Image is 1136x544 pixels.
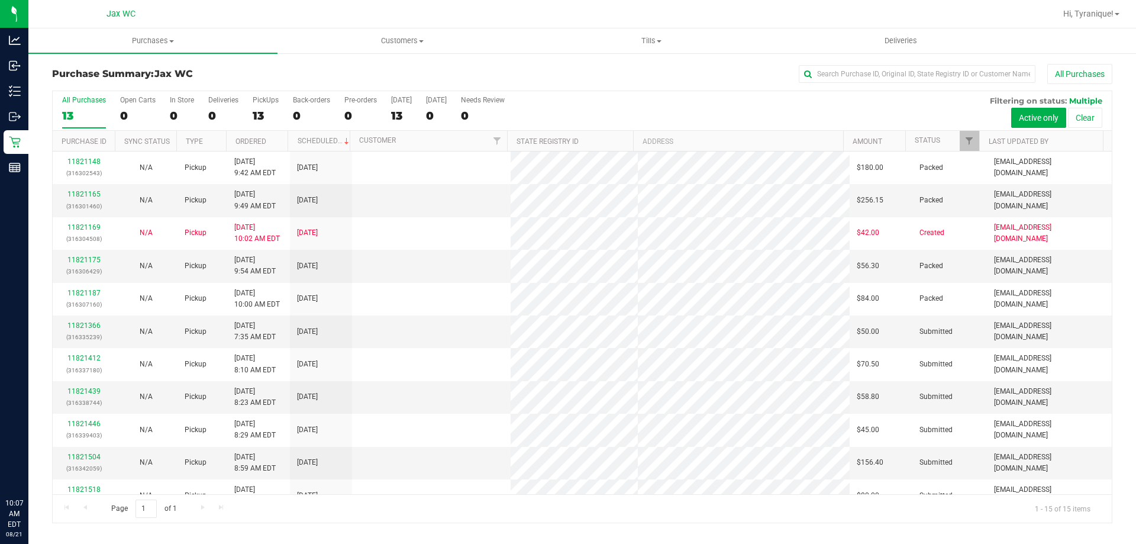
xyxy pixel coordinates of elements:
[994,156,1105,179] span: [EMAIL_ADDRESS][DOMAIN_NAME]
[140,360,153,368] span: Not Applicable
[297,260,318,272] span: [DATE]
[919,359,953,370] span: Submitted
[919,162,943,173] span: Packed
[989,137,1048,146] a: Last Updated By
[297,490,318,501] span: [DATE]
[278,36,526,46] span: Customers
[857,490,879,501] span: $80.00
[277,28,527,53] a: Customers
[517,137,579,146] a: State Registry ID
[140,392,153,401] span: Not Applicable
[185,260,206,272] span: Pickup
[919,424,953,436] span: Submitted
[234,156,276,179] span: [DATE] 9:42 AM EDT
[297,293,318,304] span: [DATE]
[9,111,21,123] inline-svg: Outbound
[234,353,276,375] span: [DATE] 8:10 AM EDT
[62,137,106,146] a: Purchase ID
[67,387,101,395] a: 11821439
[234,484,276,507] span: [DATE] 9:01 AM EDT
[186,137,203,146] a: Type
[915,136,940,144] a: Status
[62,109,106,123] div: 13
[9,162,21,173] inline-svg: Reports
[853,137,882,146] a: Amount
[67,485,101,494] a: 11821518
[1063,9,1114,18] span: Hi, Tyranique!
[297,195,318,206] span: [DATE]
[994,353,1105,375] span: [EMAIL_ADDRESS][DOMAIN_NAME]
[60,233,108,244] p: (316304508)
[60,331,108,343] p: (316335239)
[5,530,23,539] p: 08/21
[140,490,153,501] button: N/A
[527,28,776,53] a: Tills
[1047,64,1112,84] button: All Purchases
[52,69,405,79] h3: Purchase Summary:
[297,227,318,239] span: [DATE]
[994,320,1105,343] span: [EMAIL_ADDRESS][DOMAIN_NAME]
[488,131,507,151] a: Filter
[140,294,153,302] span: Not Applicable
[28,28,277,53] a: Purchases
[857,293,879,304] span: $84.00
[185,359,206,370] span: Pickup
[67,453,101,461] a: 11821504
[208,109,238,123] div: 0
[235,137,266,146] a: Ordered
[234,189,276,211] span: [DATE] 9:49 AM EDT
[1011,108,1066,128] button: Active only
[140,326,153,337] button: N/A
[919,326,953,337] span: Submitted
[633,131,843,152] th: Address
[297,424,318,436] span: [DATE]
[140,457,153,468] button: N/A
[185,326,206,337] span: Pickup
[234,255,276,277] span: [DATE] 9:54 AM EDT
[234,386,276,408] span: [DATE] 8:23 AM EDT
[185,162,206,173] span: Pickup
[140,458,153,466] span: Not Applicable
[960,131,979,151] a: Filter
[994,484,1105,507] span: [EMAIL_ADDRESS][DOMAIN_NAME]
[857,260,879,272] span: $56.30
[919,260,943,272] span: Packed
[60,201,108,212] p: (316301460)
[140,293,153,304] button: N/A
[1068,108,1102,128] button: Clear
[359,136,396,144] a: Customer
[120,96,156,104] div: Open Carts
[857,391,879,403] span: $58.80
[185,227,206,239] span: Pickup
[857,227,879,239] span: $42.00
[293,109,330,123] div: 0
[234,320,276,343] span: [DATE] 7:35 AM EDT
[140,262,153,270] span: Not Applicable
[67,354,101,362] a: 11821412
[919,195,943,206] span: Packed
[776,28,1025,53] a: Deliveries
[185,293,206,304] span: Pickup
[140,163,153,172] span: Not Applicable
[185,424,206,436] span: Pickup
[297,391,318,403] span: [DATE]
[293,96,330,104] div: Back-orders
[461,96,505,104] div: Needs Review
[298,137,351,145] a: Scheduled
[344,109,377,123] div: 0
[28,36,277,46] span: Purchases
[9,60,21,72] inline-svg: Inbound
[234,452,276,474] span: [DATE] 8:59 AM EDT
[857,457,883,468] span: $156.40
[857,162,883,173] span: $180.00
[234,222,280,244] span: [DATE] 10:02 AM EDT
[12,449,47,485] iframe: Resource center
[60,299,108,310] p: (316307160)
[60,266,108,277] p: (316306429)
[101,500,186,518] span: Page of 1
[140,327,153,336] span: Not Applicable
[297,326,318,337] span: [DATE]
[990,96,1067,105] span: Filtering on status:
[170,109,194,123] div: 0
[799,65,1035,83] input: Search Purchase ID, Original ID, State Registry ID or Customer Name...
